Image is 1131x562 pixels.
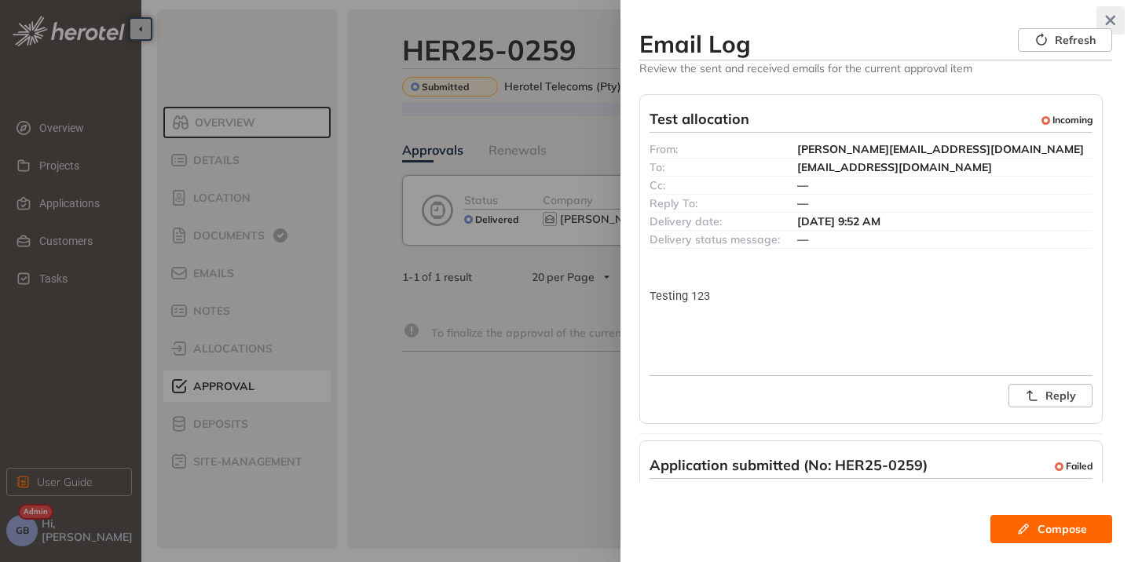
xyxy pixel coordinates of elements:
span: Delivery date: [650,214,722,228]
span: Reply To: [650,196,697,210]
span: Test allocation [650,111,749,130]
span: Compose [1038,520,1087,538]
button: Compose [990,515,1112,543]
span: — [797,232,808,246]
span: Review the sent and received emails for the current approval item [639,60,1112,75]
span: [EMAIL_ADDRESS][DOMAIN_NAME] [797,160,992,174]
span: Reply [1045,387,1076,404]
span: Testing 123 [650,289,710,303]
span: Application submitted (No: HER25-0259) [650,457,928,476]
span: Refresh [1055,31,1096,49]
span: — [797,196,808,210]
span: — [797,178,808,192]
span: Cc: [650,178,665,192]
span: Incoming [1052,115,1093,126]
span: Failed [1066,461,1093,472]
span: [PERSON_NAME][EMAIL_ADDRESS][DOMAIN_NAME] [797,142,1084,156]
span: [DATE] 9:52 AM [797,214,880,228]
span: Delivery status message: [650,232,780,246]
button: Refresh [1018,28,1112,52]
span: From: [650,142,678,156]
span: To: [650,160,664,174]
button: Reply [1008,384,1093,407]
h3: Email Log [639,30,1018,58]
